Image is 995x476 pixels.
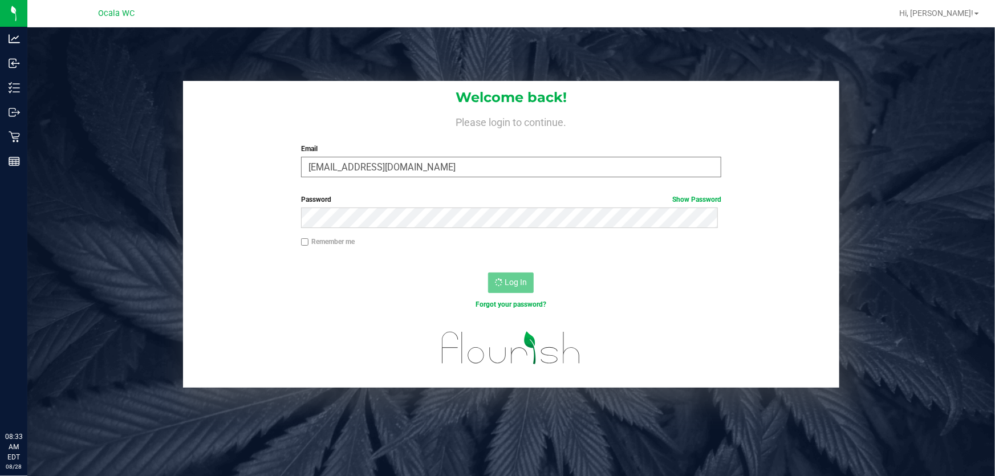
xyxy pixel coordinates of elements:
h4: Please login to continue. [183,114,839,128]
a: Forgot your password? [476,300,546,308]
span: Hi, [PERSON_NAME]! [899,9,973,18]
inline-svg: Analytics [9,33,20,44]
inline-svg: Outbound [9,107,20,118]
h1: Welcome back! [183,90,839,105]
inline-svg: Inventory [9,82,20,93]
input: Remember me [301,238,309,246]
label: Email [301,144,722,154]
inline-svg: Reports [9,156,20,167]
button: Log In [488,272,534,293]
img: flourish_logo.svg [429,322,594,375]
label: Remember me [301,237,355,247]
a: Show Password [672,196,721,204]
inline-svg: Retail [9,131,20,143]
span: Log In [505,278,527,287]
span: Password [301,196,331,204]
span: Ocala WC [98,9,135,18]
inline-svg: Inbound [9,58,20,69]
p: 08:33 AM EDT [5,432,22,462]
p: 08/28 [5,462,22,471]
